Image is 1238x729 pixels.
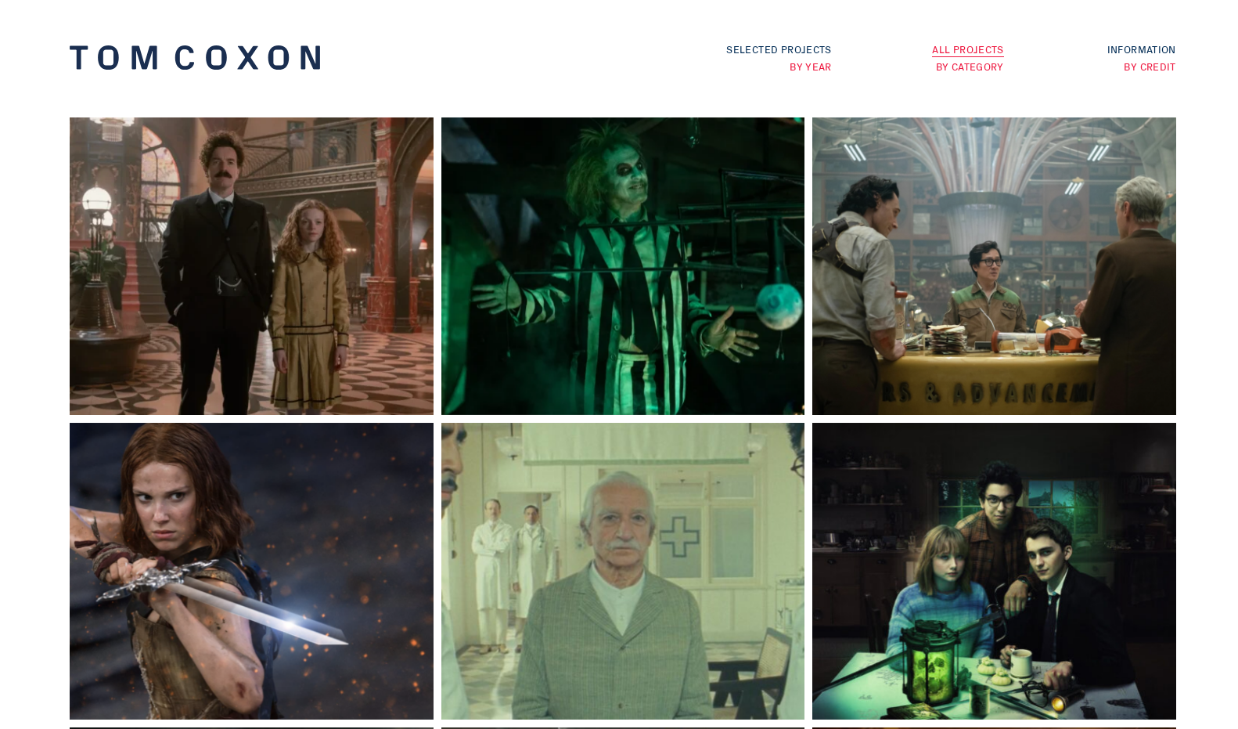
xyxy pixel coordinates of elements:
a: By Year [790,59,832,74]
img: tclogo.svg [70,45,320,70]
a: Selected Projects [726,42,832,56]
a: By Credit [1124,59,1176,74]
a: All Projects [932,42,1004,57]
a: By Category [936,59,1004,74]
a: Information [1107,42,1176,56]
